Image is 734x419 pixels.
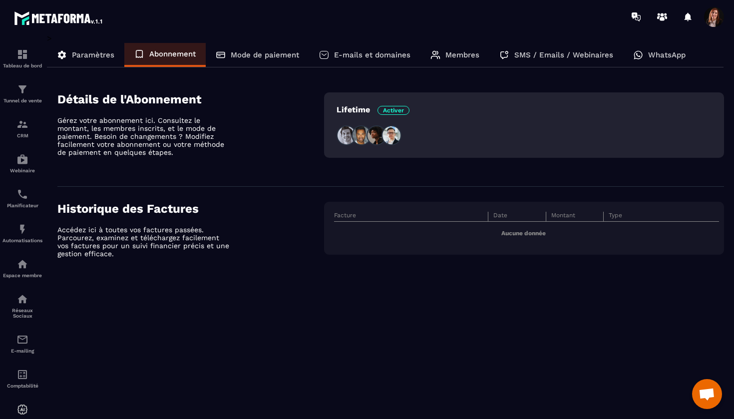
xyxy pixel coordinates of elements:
a: schedulerschedulerPlanificateur [2,181,42,216]
p: Automatisations [2,238,42,243]
p: CRM [2,133,42,138]
p: Comptabilité [2,383,42,389]
p: Espace membre [2,273,42,278]
p: WhatsApp [648,50,686,59]
p: E-mails et domaines [334,50,410,59]
img: automations [16,404,28,416]
p: Membres [445,50,479,59]
p: E-mailing [2,348,42,354]
img: automations [16,153,28,165]
td: Aucune donnée [334,222,719,245]
p: Planificateur [2,203,42,208]
img: formation [16,118,28,130]
img: formation [16,48,28,60]
th: Type [604,212,719,222]
p: Lifetime [337,105,409,114]
p: Mode de paiement [231,50,299,59]
a: emailemailE-mailing [2,326,42,361]
a: accountantaccountantComptabilité [2,361,42,396]
img: scheduler [16,188,28,200]
th: Date [488,212,546,222]
p: Tunnel de vente [2,98,42,103]
th: Montant [546,212,604,222]
a: formationformationTableau de bord [2,41,42,76]
img: people1 [337,125,357,145]
p: Webinaire [2,168,42,173]
h4: Historique des Factures [57,202,324,216]
img: people3 [367,125,386,145]
a: formationformationTunnel de vente [2,76,42,111]
a: formationformationCRM [2,111,42,146]
a: automationsautomationsWebinaire [2,146,42,181]
p: Accédez ici à toutes vos factures passées. Parcourez, examinez et téléchargez facilement vos fact... [57,226,232,258]
a: automationsautomationsEspace membre [2,251,42,286]
img: social-network [16,293,28,305]
a: social-networksocial-networkRéseaux Sociaux [2,286,42,326]
th: Facture [334,212,488,222]
p: Gérez votre abonnement ici. Consultez le montant, les membres inscrits, et le mode de paiement. B... [57,116,232,156]
p: Paramètres [72,50,114,59]
div: > [47,33,724,288]
img: people2 [352,125,371,145]
img: email [16,334,28,346]
img: automations [16,258,28,270]
img: formation [16,83,28,95]
a: automationsautomationsAutomatisations [2,216,42,251]
p: Tableau de bord [2,63,42,68]
img: accountant [16,369,28,381]
img: automations [16,223,28,235]
img: people4 [381,125,401,145]
p: Réseaux Sociaux [2,308,42,319]
p: SMS / Emails / Webinaires [514,50,613,59]
a: Ouvrir le chat [692,379,722,409]
img: logo [14,9,104,27]
p: Abonnement [149,49,196,58]
h4: Détails de l'Abonnement [57,92,324,106]
span: Activer [377,106,409,115]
